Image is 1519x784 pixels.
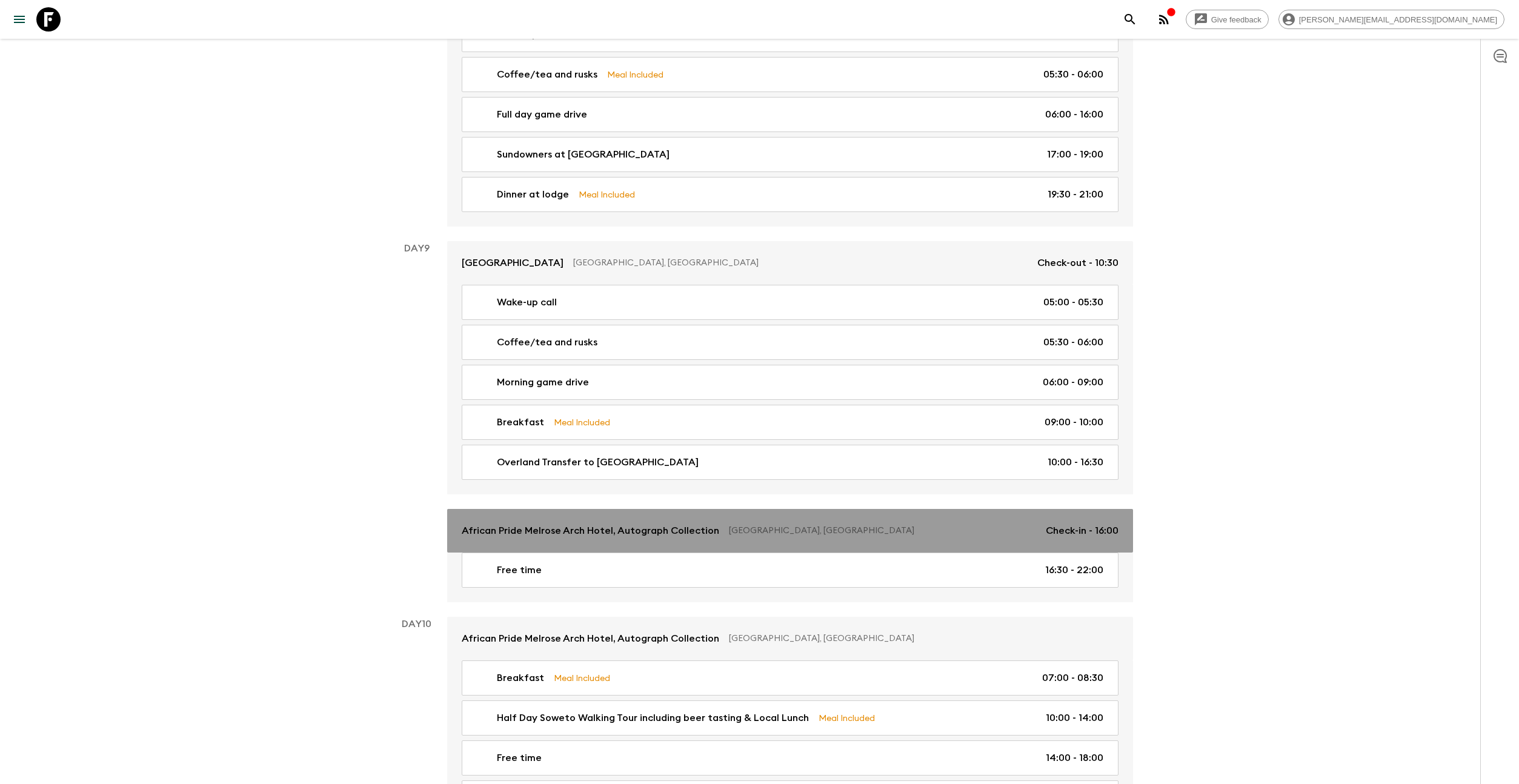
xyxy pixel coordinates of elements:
[447,617,1133,660] a: African Pride Melrose Arch Hotel, Autograph Collection[GEOGRAPHIC_DATA], [GEOGRAPHIC_DATA]
[497,147,670,162] p: Sundowners at [GEOGRAPHIC_DATA]
[462,325,1118,360] a: Coffee/tea and rusks05:30 - 06:00
[462,365,1118,400] a: Morning game drive06:00 - 09:00
[462,445,1118,480] a: Overland Transfer to [GEOGRAPHIC_DATA]10:00 - 16:30
[497,563,542,577] p: Free time
[497,295,557,310] p: Wake-up call
[1043,295,1103,310] p: 05:00 - 05:30
[1045,415,1103,430] p: 09:00 - 10:00
[1043,375,1103,390] p: 06:00 - 09:00
[1205,15,1268,24] span: Give feedback
[554,416,610,429] p: Meal Included
[497,375,589,390] p: Morning game drive
[1043,335,1103,350] p: 05:30 - 06:00
[462,700,1118,736] a: Half Day Soweto Walking Tour including beer tasting & Local LunchMeal Included10:00 - 14:00
[447,241,1133,285] a: [GEOGRAPHIC_DATA][GEOGRAPHIC_DATA], [GEOGRAPHIC_DATA]Check-out - 10:30
[1186,10,1269,29] a: Give feedback
[462,57,1118,92] a: Coffee/tea and rusksMeal Included05:30 - 06:00
[1037,256,1118,270] p: Check-out - 10:30
[579,188,635,201] p: Meal Included
[607,68,663,81] p: Meal Included
[1046,751,1103,765] p: 14:00 - 18:00
[1045,107,1103,122] p: 06:00 - 16:00
[1045,563,1103,577] p: 16:30 - 22:00
[462,405,1118,440] a: BreakfastMeal Included09:00 - 10:00
[819,711,875,725] p: Meal Included
[462,137,1118,172] a: Sundowners at [GEOGRAPHIC_DATA]17:00 - 19:00
[497,671,544,685] p: Breakfast
[497,67,597,82] p: Coffee/tea and rusks
[462,285,1118,320] a: Wake-up call05:00 - 05:30
[1046,523,1118,538] p: Check-in - 16:00
[554,671,610,685] p: Meal Included
[462,631,719,646] p: African Pride Melrose Arch Hotel, Autograph Collection
[1292,15,1504,24] span: [PERSON_NAME][EMAIL_ADDRESS][DOMAIN_NAME]
[729,525,1036,537] p: [GEOGRAPHIC_DATA], [GEOGRAPHIC_DATA]
[462,553,1118,588] a: Free time16:30 - 22:00
[497,187,569,202] p: Dinner at lodge
[447,509,1133,553] a: African Pride Melrose Arch Hotel, Autograph Collection[GEOGRAPHIC_DATA], [GEOGRAPHIC_DATA]Check-i...
[1047,147,1103,162] p: 17:00 - 19:00
[497,415,544,430] p: Breakfast
[462,97,1118,132] a: Full day game drive06:00 - 16:00
[1048,187,1103,202] p: 19:30 - 21:00
[1042,671,1103,685] p: 07:00 - 08:30
[462,256,563,270] p: [GEOGRAPHIC_DATA]
[462,177,1118,212] a: Dinner at lodgeMeal Included19:30 - 21:00
[462,740,1118,776] a: Free time14:00 - 18:00
[387,617,447,631] p: Day 10
[497,751,542,765] p: Free time
[1048,455,1103,470] p: 10:00 - 16:30
[1046,711,1103,725] p: 10:00 - 14:00
[497,711,809,725] p: Half Day Soweto Walking Tour including beer tasting & Local Lunch
[462,660,1118,696] a: BreakfastMeal Included07:00 - 08:30
[1278,10,1504,29] div: [PERSON_NAME][EMAIL_ADDRESS][DOMAIN_NAME]
[497,335,597,350] p: Coffee/tea and rusks
[573,257,1028,269] p: [GEOGRAPHIC_DATA], [GEOGRAPHIC_DATA]
[729,633,1109,645] p: [GEOGRAPHIC_DATA], [GEOGRAPHIC_DATA]
[497,107,587,122] p: Full day game drive
[462,523,719,538] p: African Pride Melrose Arch Hotel, Autograph Collection
[387,241,447,256] p: Day 9
[1043,67,1103,82] p: 05:30 - 06:00
[497,455,699,470] p: Overland Transfer to [GEOGRAPHIC_DATA]
[7,7,32,32] button: menu
[1118,7,1142,32] button: search adventures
